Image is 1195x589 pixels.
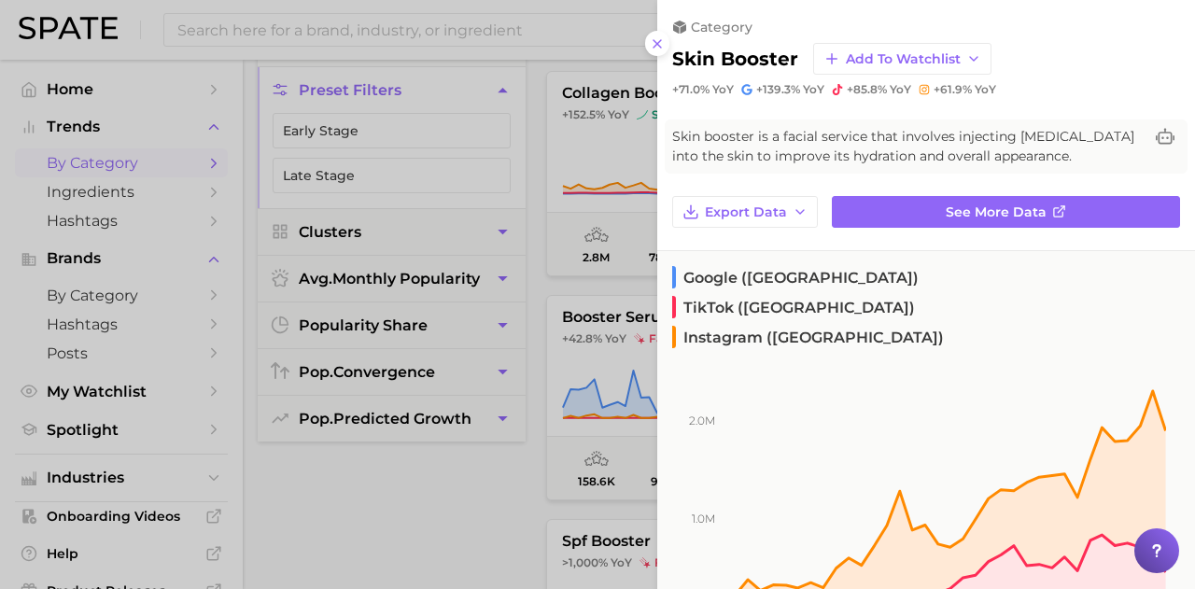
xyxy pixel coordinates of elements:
[672,326,944,348] span: Instagram ([GEOGRAPHIC_DATA])
[934,82,972,96] span: +61.9%
[803,82,824,97] span: YoY
[672,296,915,318] span: TikTok ([GEOGRAPHIC_DATA])
[672,82,710,96] span: +71.0%
[846,51,961,67] span: Add to Watchlist
[672,266,919,288] span: Google ([GEOGRAPHIC_DATA])
[975,82,996,97] span: YoY
[712,82,734,97] span: YoY
[813,43,991,75] button: Add to Watchlist
[756,82,800,96] span: +139.3%
[946,204,1047,220] span: See more data
[890,82,911,97] span: YoY
[672,48,798,70] h2: skin booster
[705,204,787,220] span: Export Data
[832,196,1180,228] a: See more data
[672,127,1143,166] span: Skin booster is a facial service that involves injecting [MEDICAL_DATA] into the skin to improve ...
[847,82,887,96] span: +85.8%
[672,196,818,228] button: Export Data
[691,19,752,35] span: category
